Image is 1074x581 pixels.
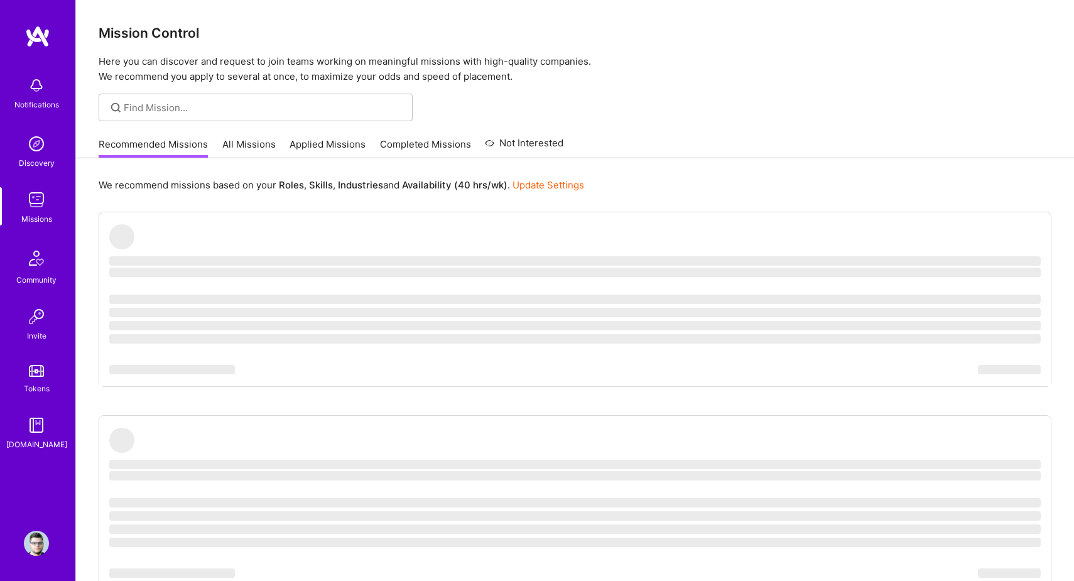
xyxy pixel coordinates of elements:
a: Update Settings [513,179,584,191]
div: Invite [27,329,46,342]
img: bell [24,73,49,98]
b: Skills [309,179,333,191]
i: icon SearchGrey [109,100,123,115]
b: Roles [279,179,304,191]
img: logo [25,25,50,48]
div: Discovery [19,156,55,170]
div: Tokens [24,382,50,395]
p: We recommend missions based on your , , and . [99,178,584,192]
h3: Mission Control [99,25,1051,41]
div: Notifications [14,98,59,111]
input: Find Mission... [124,101,403,114]
img: tokens [29,365,44,377]
img: Community [21,243,52,273]
img: User Avatar [24,531,49,556]
div: [DOMAIN_NAME] [6,438,67,451]
a: Recommended Missions [99,138,208,158]
a: Applied Missions [290,138,366,158]
b: Industries [338,179,383,191]
div: Missions [21,212,52,225]
img: teamwork [24,187,49,212]
a: Completed Missions [380,138,471,158]
p: Here you can discover and request to join teams working on meaningful missions with high-quality ... [99,54,1051,84]
img: guide book [24,413,49,438]
a: All Missions [222,138,276,158]
img: discovery [24,131,49,156]
b: Availability (40 hrs/wk) [402,179,507,191]
a: Not Interested [485,136,563,158]
div: Community [16,273,57,286]
a: User Avatar [21,531,52,556]
img: Invite [24,304,49,329]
